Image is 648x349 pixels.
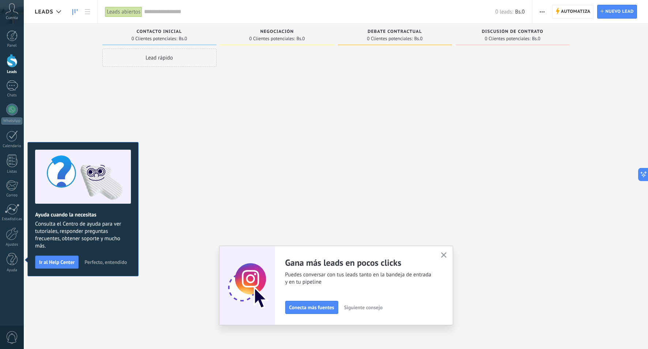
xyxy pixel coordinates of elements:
div: Leads abiertos [105,7,142,17]
div: Calendario [1,144,23,149]
div: Debate contractual [342,29,448,35]
button: Perfecto, entendido [81,257,130,268]
span: Perfecto, entendido [84,260,127,265]
button: Siguiente consejo [341,302,386,313]
span: Siguiente consejo [344,305,383,310]
span: Discusión de contrato [482,29,543,34]
span: Bs.0 [532,37,540,41]
a: Leads [69,5,81,19]
div: Ajustes [1,242,23,247]
span: Bs.0 [515,8,524,15]
a: Nuevo lead [597,5,637,19]
div: Contacto inicial [106,29,213,35]
h2: Gana más leads en pocos clicks [285,257,432,268]
div: Lead rápido [102,49,216,67]
span: Automatiza [561,5,591,18]
span: Nuevo lead [605,5,634,18]
h2: Ayuda cuando la necesitas [35,211,131,218]
span: Negociación [260,29,294,34]
span: Debate contractual [368,29,422,34]
span: 0 Clientes potenciales: [131,37,177,41]
span: Bs.0 [414,37,423,41]
span: 0 leads: [495,8,513,15]
span: Contacto inicial [137,29,182,34]
span: 0 Clientes potenciales: [249,37,295,41]
span: Consulta el Centro de ayuda para ver tutoriales, responder preguntas frecuentes, obtener soporte ... [35,220,131,250]
div: Ayuda [1,268,23,273]
span: Leads [35,8,53,15]
span: Conecta más fuentes [289,305,334,310]
div: WhatsApp [1,118,22,124]
div: Negociación [224,29,331,35]
button: Más [537,5,547,19]
div: Leads [1,70,23,74]
div: Listas [1,169,23,174]
span: Puedes conversar con tus leads tanto en la bandeja de entrada y en tu pipeline [285,271,432,286]
div: Estadísticas [1,217,23,222]
button: Conecta más fuentes [285,301,338,314]
button: Ir al Help Center [35,256,79,269]
span: 0 Clientes potenciales: [485,37,530,41]
span: 0 Clientes potenciales: [367,37,412,41]
span: Bs.0 [179,37,187,41]
span: Cuenta [6,16,18,20]
div: Chats [1,93,23,98]
div: Panel [1,43,23,48]
a: Automatiza [552,5,594,19]
a: Lista [81,5,94,19]
span: Bs.0 [297,37,305,41]
span: Ir al Help Center [39,260,75,265]
div: Correo [1,193,23,198]
div: Discusión de contrato [459,29,566,35]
